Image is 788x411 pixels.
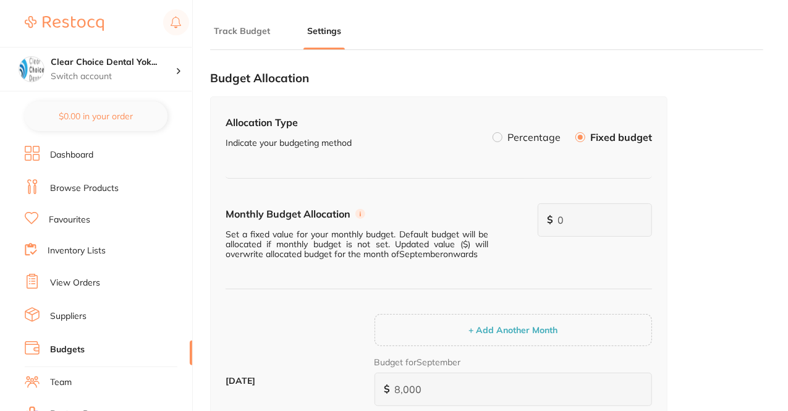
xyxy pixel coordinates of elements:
[50,149,93,161] a: Dashboard
[226,376,365,386] label: [DATE]
[25,16,104,31] img: Restocq Logo
[25,101,167,131] button: $0.00 in your order
[51,70,176,83] p: Switch account
[210,72,667,85] h3: Budget Allocation
[226,229,488,259] p: Set a fixed value for your monthly budget. Default budget will be allocated if monthly budget is ...
[51,56,176,69] h4: Clear Choice Dental Yokine
[48,245,106,257] a: Inventory Lists
[590,132,652,142] label: Fixed budget
[49,214,90,226] a: Favourites
[50,310,87,323] a: Suppliers
[548,214,554,225] span: $
[507,132,561,142] label: Percentage
[375,373,652,406] input: e.g. 4,000
[25,9,104,38] a: Restocq Logo
[465,324,561,336] button: + Add Another Month
[19,57,44,82] img: Clear Choice Dental Yokine
[50,376,72,389] a: Team
[303,25,345,37] button: Settings
[210,25,274,37] button: Track Budget
[50,277,100,289] a: View Orders
[50,182,119,195] a: Browse Products
[375,357,461,368] label: Budget for September
[226,117,352,128] h4: Allocation Type
[384,383,391,394] span: $
[226,208,350,219] h4: Monthly Budget Allocation
[226,138,352,148] p: Indicate your budgeting method
[50,344,85,356] a: Budgets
